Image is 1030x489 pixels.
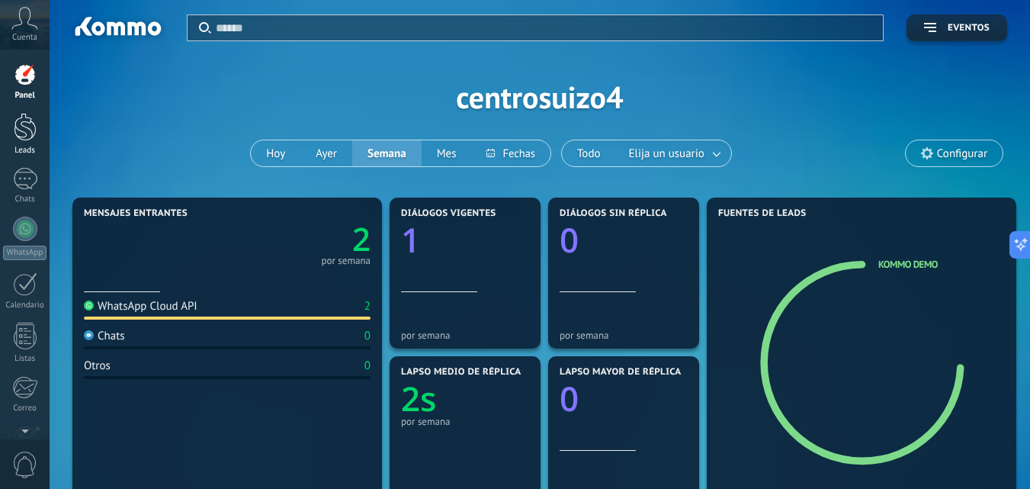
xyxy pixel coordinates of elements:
[560,367,681,378] span: Lapso mayor de réplica
[878,258,938,271] a: Kommo Demo
[227,217,371,261] a: 2
[84,330,94,340] img: Chats
[3,91,47,101] div: Panel
[906,14,1007,41] button: Eventos
[560,217,579,262] text: 0
[616,140,731,166] button: Elija un usuario
[12,33,37,43] span: Cuenta
[3,146,47,156] div: Leads
[948,23,990,34] span: Eventos
[626,143,708,164] span: Elija un usuario
[3,404,47,413] div: Correo
[422,140,472,166] button: Mes
[321,257,371,265] div: por semana
[84,301,94,310] img: WhatsApp Cloud API
[3,246,47,260] div: WhatsApp
[401,217,420,262] text: 1
[401,375,437,421] text: 2s
[3,301,47,310] div: Calendario
[560,330,688,341] div: por semana
[3,354,47,364] div: Listas
[3,195,47,204] div: Chats
[84,329,125,343] div: Chats
[352,140,422,166] button: Semana
[364,299,371,314] div: 2
[401,330,529,341] div: por semana
[300,140,352,166] button: Ayer
[937,147,987,160] span: Configurar
[84,359,111,373] div: Otros
[401,367,521,378] span: Lapso medio de réplica
[560,375,579,421] text: 0
[562,140,616,166] button: Todo
[352,217,371,261] text: 2
[401,208,496,219] span: Diálogos vigentes
[364,359,371,373] div: 0
[471,140,550,166] button: Fechas
[251,140,300,166] button: Hoy
[84,208,188,219] span: Mensajes entrantes
[401,416,529,427] div: por semana
[364,329,371,343] div: 0
[84,299,197,314] div: WhatsApp Cloud API
[560,208,667,219] span: Diálogos sin réplica
[718,208,807,219] span: Fuentes de leads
